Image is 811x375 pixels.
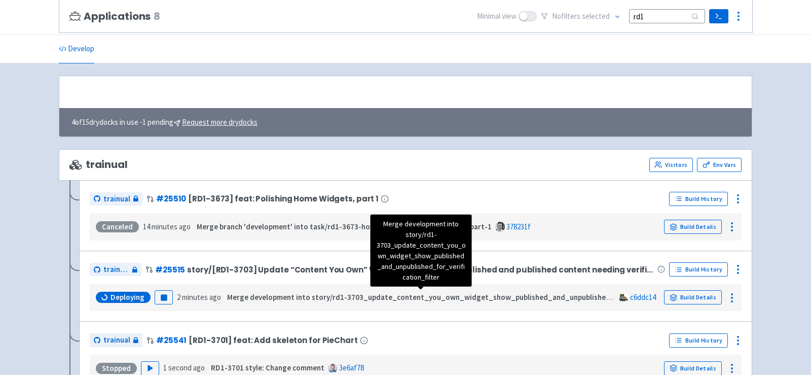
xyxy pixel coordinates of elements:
a: Build Details [664,290,722,304]
div: Stopped [96,363,137,374]
span: Deploying [110,292,144,302]
a: Terminal [709,9,728,23]
a: c6ddc14 [630,292,656,302]
span: 4 of 15 drydocks in use - 1 pending [71,117,257,128]
div: Canceled [96,221,139,232]
h3: Applications [69,11,160,22]
a: Build Details [664,220,722,234]
a: Develop [59,35,94,63]
input: Search... [629,9,705,23]
a: Build History [669,262,728,277]
u: Request more drydocks [182,117,257,127]
a: #25510 [156,193,186,204]
span: [RD1-3673] feat: Polishing Home Widgets, part 1 [188,194,379,203]
span: Minimal view [477,11,517,22]
a: Env Vars [697,158,742,172]
a: Build History [669,192,728,206]
span: [RD1-3701] feat: Add skeleton for PieChart [189,336,357,345]
button: Pause [155,290,173,304]
time: 1 second ago [163,363,205,372]
a: 378231f [506,222,531,231]
time: 2 minutes ago [177,292,221,302]
a: trainual [90,192,142,206]
span: story/[RD1-3703] Update “Content You Own” Widget: Show both unpublished and published content nee... [187,265,655,274]
a: trainual [90,263,141,277]
a: #25515 [155,264,185,275]
strong: RD1-3701 style: Change comment [211,363,324,372]
span: trainual [103,264,129,276]
a: Build History [669,333,728,348]
time: 14 minutes ago [143,222,191,231]
a: Visitors [649,158,693,172]
a: #25541 [156,335,187,346]
a: 3e6af78 [339,363,364,372]
span: selected [582,11,610,21]
span: trainual [69,159,128,171]
span: trainual [103,334,130,346]
span: 8 [154,11,160,22]
strong: Merge development into story/rd1-3703_update_content_you_own_widget_show_published_and_unpublishe... [227,292,692,302]
strong: Merge branch 'development' into task/rd1-3673-home-widgets-a-list-of-issues-part-1 [197,222,492,231]
span: No filter s [552,11,610,22]
span: trainual [103,193,130,205]
a: trainual [90,333,142,347]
